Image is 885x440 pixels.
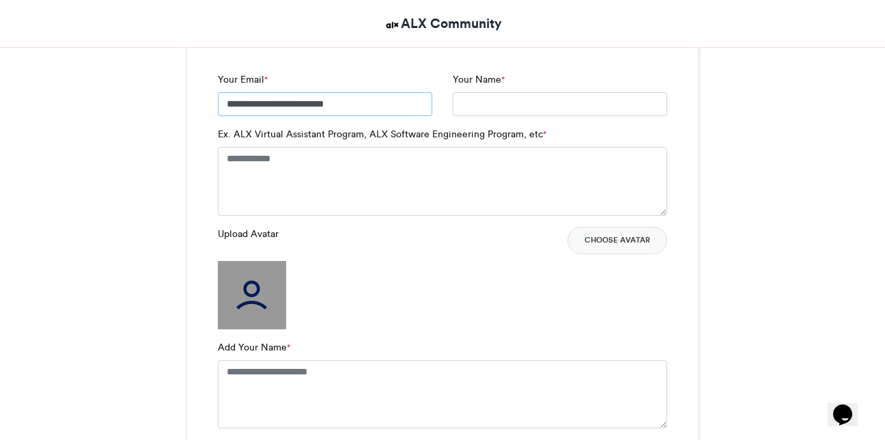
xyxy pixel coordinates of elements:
label: Ex. ALX Virtual Assistant Program, ALX Software Engineering Program, etc [218,127,546,141]
label: Upload Avatar [218,227,279,241]
a: ALX Community [384,14,502,33]
iframe: chat widget [828,385,871,426]
img: user_filled.png [218,261,286,329]
button: Choose Avatar [567,227,667,254]
label: Your Name [453,72,505,87]
label: Your Email [218,72,268,87]
img: ALX Community [384,16,401,33]
label: Add Your Name [218,340,290,355]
